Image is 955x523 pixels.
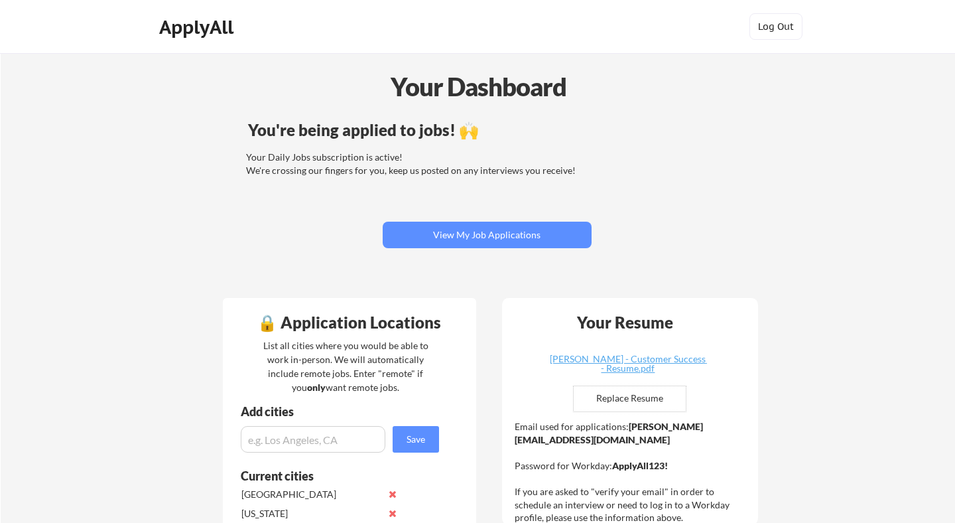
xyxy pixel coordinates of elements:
[549,354,707,375] a: [PERSON_NAME] - Customer Success - Resume.pdf
[159,16,237,38] div: ApplyAll
[248,122,726,138] div: You're being applied to jobs! 🙌
[612,460,668,471] strong: ApplyAll123!
[241,426,385,453] input: e.g. Los Angeles, CA
[515,421,703,445] strong: [PERSON_NAME][EMAIL_ADDRESS][DOMAIN_NAME]
[255,338,437,394] div: List all cities where you would be able to work in-person. We will automatically include remote j...
[307,382,326,393] strong: only
[393,426,439,453] button: Save
[1,68,955,106] div: Your Dashboard
[383,222,592,248] button: View My Job Applications
[241,488,381,501] div: [GEOGRAPHIC_DATA]
[241,406,442,417] div: Add cities
[749,13,802,40] button: Log Out
[549,354,707,373] div: [PERSON_NAME] - Customer Success - Resume.pdf
[560,315,691,331] div: Your Resume
[241,507,381,520] div: [US_STATE]
[226,315,473,331] div: 🔒 Application Locations
[241,470,424,482] div: Current cities
[246,151,724,177] div: Your Daily Jobs subscription is active! We're crossing our fingers for you, keep us posted on any...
